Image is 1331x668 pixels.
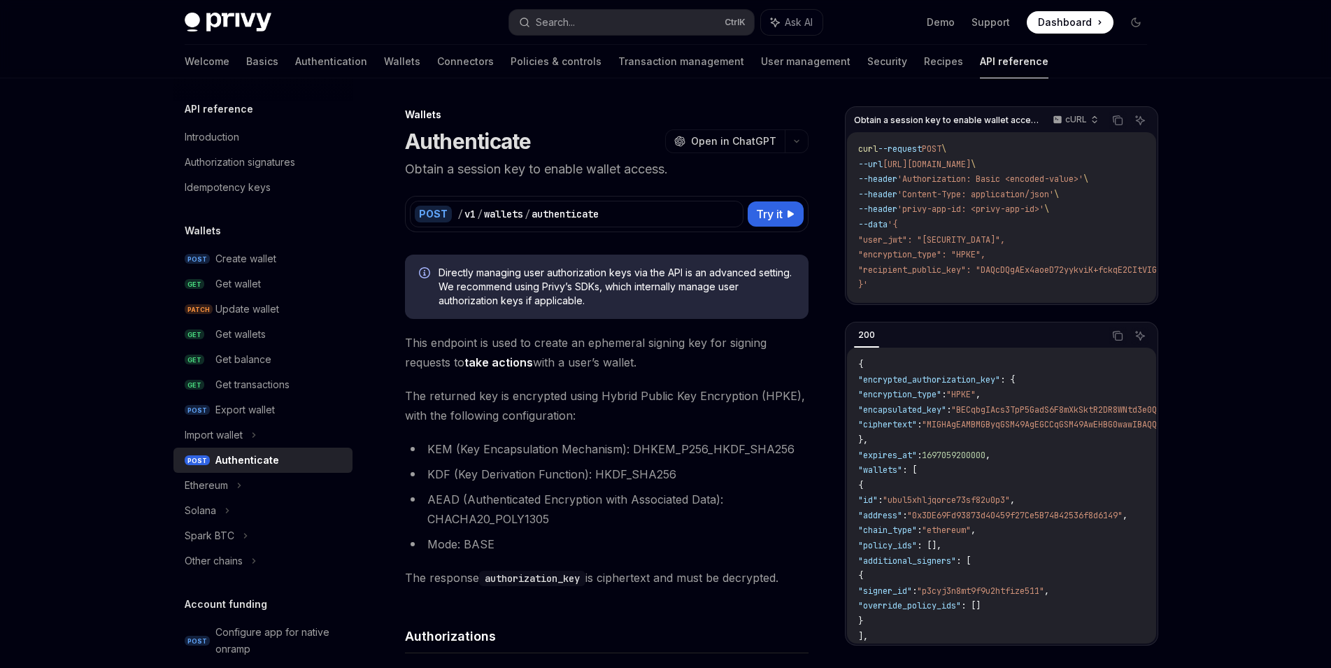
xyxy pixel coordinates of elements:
[185,13,271,32] img: dark logo
[941,143,946,155] span: \
[215,452,279,469] div: Authenticate
[858,585,912,597] span: "signer_id"
[215,376,290,393] div: Get transactions
[215,351,271,368] div: Get balance
[1065,114,1087,125] p: cURL
[173,125,353,150] a: Introduction
[971,159,976,170] span: \
[941,389,946,400] span: :
[173,297,353,322] a: PATCHUpdate wallet
[785,15,813,29] span: Ask AI
[897,189,1054,200] span: 'Content-Type: application/json'
[479,571,585,586] code: authorization_key
[922,143,941,155] span: POST
[405,386,809,425] span: The returned key is encrypted using Hybrid Public Key Encryption (HPKE), with the following confi...
[415,206,452,222] div: POST
[1010,495,1015,506] span: ,
[858,555,956,567] span: "additional_signers"
[185,129,239,145] div: Introduction
[902,510,907,521] span: :
[185,527,234,544] div: Spark BTC
[215,401,275,418] div: Export wallet
[883,495,1010,506] span: "ubul5xhljqorce73sf82u0p3"
[215,276,261,292] div: Get wallet
[173,620,353,662] a: POSTConfigure app for native onramp
[1131,111,1149,129] button: Ask AI
[185,636,210,646] span: POST
[897,204,1044,215] span: 'privy-app-id: <privy-app-id>'
[858,404,946,415] span: "encapsulated_key"
[917,419,922,430] span: :
[922,525,971,536] span: "ethereum"
[867,45,907,78] a: Security
[858,219,888,230] span: --data
[295,45,367,78] a: Authentication
[858,249,985,260] span: "encryption_type": "HPKE",
[858,434,868,446] span: },
[215,326,266,343] div: Get wallets
[405,627,809,646] h4: Authorizations
[878,143,922,155] span: --request
[878,495,883,506] span: :
[761,10,823,35] button: Ask AI
[185,304,213,315] span: PATCH
[185,279,204,290] span: GET
[946,389,976,400] span: "HPKE"
[858,600,961,611] span: "override_policy_ids"
[437,45,494,78] a: Connectors
[858,464,902,476] span: "wallets"
[971,525,976,536] span: ,
[185,455,210,466] span: POST
[173,448,353,473] a: POSTAuthenticate
[858,510,902,521] span: "address"
[173,372,353,397] a: GETGet transactions
[173,347,353,372] a: GETGet balance
[858,480,863,491] span: {
[536,14,575,31] div: Search...
[618,45,744,78] a: Transaction management
[405,108,809,122] div: Wallets
[405,439,809,459] li: KEM (Key Encapsulation Mechanism): DHKEM_P256_HKDF_SHA256
[185,553,243,569] div: Other chains
[185,45,229,78] a: Welcome
[1038,15,1092,29] span: Dashboard
[185,254,210,264] span: POST
[1123,510,1127,521] span: ,
[1027,11,1113,34] a: Dashboard
[405,534,809,554] li: Mode: BASE
[384,45,420,78] a: Wallets
[858,159,883,170] span: --url
[185,502,216,519] div: Solana
[1109,327,1127,345] button: Copy the contents from the code block
[858,540,917,551] span: "policy_ids"
[185,355,204,365] span: GET
[888,219,897,230] span: '{
[858,419,917,430] span: "ciphertext"
[215,250,276,267] div: Create wallet
[405,333,809,372] span: This endpoint is used to create an ephemeral signing key for signing requests to with a user’s wa...
[858,234,1005,246] span: "user_jwt": "[SECURITY_DATA]",
[185,329,204,340] span: GET
[457,207,463,221] div: /
[439,266,795,308] span: Directly managing user authorization keys via the API is an advanced setting. We recommend using ...
[1125,11,1147,34] button: Toggle dark mode
[477,207,483,221] div: /
[924,45,963,78] a: Recipes
[691,134,776,148] span: Open in ChatGPT
[185,154,295,171] div: Authorization signatures
[917,525,922,536] span: :
[525,207,530,221] div: /
[419,267,433,281] svg: Info
[405,159,809,179] p: Obtain a session key to enable wallet access.
[858,173,897,185] span: --header
[858,570,863,581] span: {
[185,380,204,390] span: GET
[985,450,990,461] span: ,
[907,510,1123,521] span: "0x3DE69Fd93873d40459f27Ce5B74B42536f8d6149"
[858,359,863,370] span: {
[971,15,1010,29] a: Support
[1131,327,1149,345] button: Ask AI
[748,201,804,227] button: Try it
[902,464,917,476] span: : [
[185,101,253,118] h5: API reference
